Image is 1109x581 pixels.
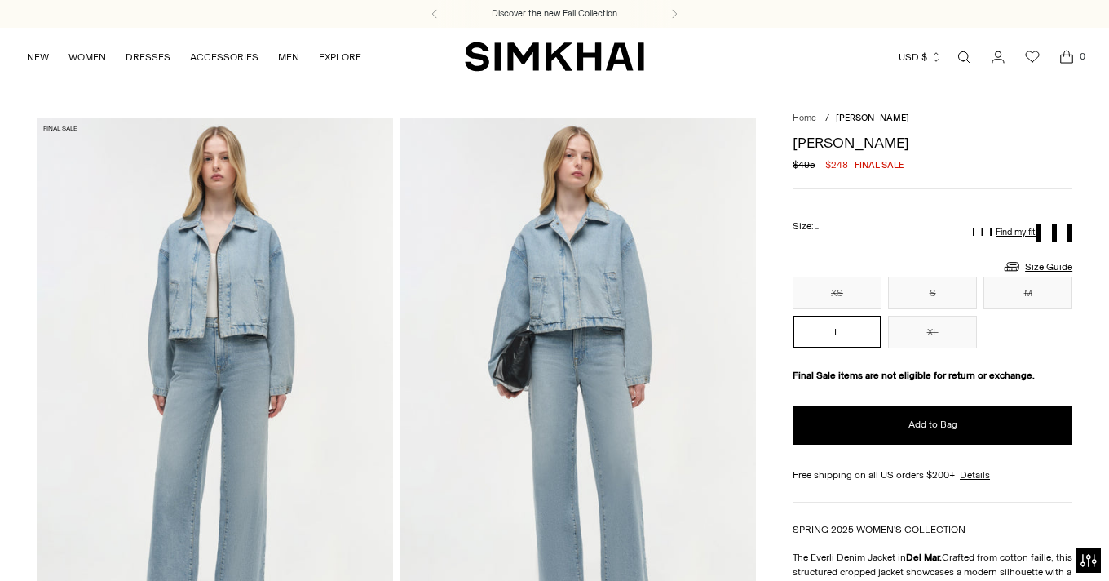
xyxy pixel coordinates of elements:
[793,468,1072,482] div: Free shipping on all US orders $200+
[793,135,1072,150] h1: [PERSON_NAME]
[814,221,819,232] span: L
[948,41,980,73] a: Open search modal
[1016,41,1049,73] a: Wishlist
[793,370,1035,381] strong: Final Sale items are not eligible for return or exchange.
[793,277,881,309] button: XS
[793,406,1072,445] button: Add to Bag
[982,41,1014,73] a: Go to the account page
[1075,49,1089,64] span: 0
[793,219,819,234] label: Size:
[908,418,957,432] span: Add to Bag
[825,157,848,172] span: $248
[27,39,49,75] a: NEW
[888,277,977,309] button: S
[793,316,881,348] button: L
[465,41,644,73] a: SIMKHAI
[836,113,909,123] span: [PERSON_NAME]
[1002,256,1072,277] a: Size Guide
[1050,41,1083,73] a: Open cart modal
[492,7,617,20] a: Discover the new Fall Collection
[906,552,942,563] strong: Del Mar.
[983,277,1072,309] button: M
[278,39,299,75] a: MEN
[126,39,170,75] a: DRESSES
[960,468,990,482] a: Details
[319,39,361,75] a: EXPLORE
[888,316,977,348] button: XL
[793,524,965,535] a: SPRING 2025 WOMEN'S COLLECTION
[793,157,815,172] s: $495
[899,39,942,75] button: USD $
[68,39,106,75] a: WOMEN
[793,112,1072,126] nav: breadcrumbs
[793,113,816,123] a: Home
[190,39,258,75] a: ACCESSORIES
[825,112,829,126] div: /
